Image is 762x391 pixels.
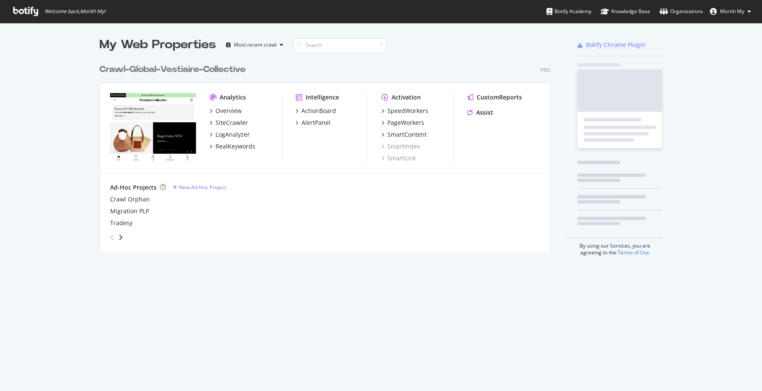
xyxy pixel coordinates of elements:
a: SmartLink [381,154,416,162]
a: RealKeywords [210,142,255,151]
a: SmartContent [381,130,427,139]
div: SmartContent [387,130,427,139]
a: Tradesy [110,219,133,227]
div: Ad-Hoc Projects [110,183,157,192]
a: Migration PLP [110,207,149,215]
div: Most recent crawl [234,42,276,47]
div: CustomReports [477,93,522,102]
div: Botify Academy [547,7,591,16]
a: SiteCrawler [210,118,248,127]
a: Crawl Orphan [110,195,150,204]
div: Botify Chrome Plugin [586,41,646,49]
div: Knowledge Base [601,7,650,16]
div: Activation [392,93,421,102]
div: SpeedWorkers [387,107,428,115]
div: My Web Properties [99,36,216,53]
div: Organizations [660,7,703,16]
a: Crawl-Global-Vestiaire-Collective [99,63,249,76]
div: Intelligence [306,93,339,102]
a: Terms of Use [618,249,649,256]
input: Search [293,38,387,52]
span: Morith My [720,8,744,15]
div: Overview [215,107,242,115]
div: By using our Services, you are agreeing to the [567,238,663,256]
a: New Ad-Hoc Project [173,184,226,191]
a: Overview [210,107,242,115]
div: angle-left [107,231,118,244]
div: ActionBoard [301,107,336,115]
div: LogAnalyzer [215,130,250,139]
div: Pro [541,66,550,74]
img: vestiairecollective.com [110,93,196,162]
a: Assist [467,108,493,117]
a: PageWorkers [381,118,424,127]
a: CustomReports [467,93,522,102]
a: SpeedWorkers [381,107,428,115]
button: Morith My [703,5,758,18]
a: ActionBoard [295,107,336,115]
a: SmartIndex [381,142,420,151]
div: Analytics [220,93,246,102]
a: AlertPanel [295,118,331,127]
a: LogAnalyzer [210,130,250,139]
button: Most recent crawl [223,38,287,52]
div: angle-right [118,233,124,242]
div: RealKeywords [215,142,255,151]
div: Crawl-Global-Vestiaire-Collective [99,63,246,76]
div: grid [99,53,557,252]
span: Welcome back, Morith My ! [44,8,105,15]
div: PageWorkers [387,118,424,127]
div: New Ad-Hoc Project [179,184,226,191]
div: AlertPanel [301,118,331,127]
div: Assist [476,108,493,117]
a: Botify Chrome Plugin [577,41,646,49]
div: SiteCrawler [215,118,248,127]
